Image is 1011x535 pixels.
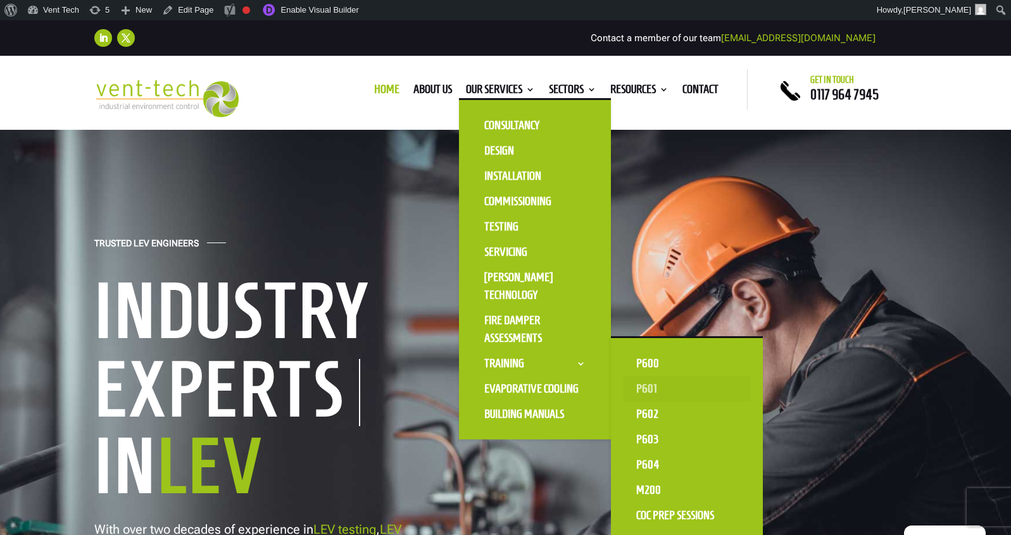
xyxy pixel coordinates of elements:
a: Sectors [549,85,596,99]
a: [PERSON_NAME] Technology [472,265,598,308]
a: [EMAIL_ADDRESS][DOMAIN_NAME] [721,32,876,44]
a: P602 [624,401,750,427]
a: Home [374,85,399,99]
a: Evaporative Cooling [472,376,598,401]
a: Contact [682,85,719,99]
h1: Industry [94,271,487,357]
a: Servicing [472,239,598,265]
a: Installation [472,163,598,189]
img: 2023-09-27T08_35_16.549ZVENT-TECH---Clear-background [94,80,239,117]
h1: In [94,426,487,512]
span: Contact a member of our team [591,32,876,44]
a: P600 [624,351,750,376]
a: Building Manuals [472,401,598,427]
a: Testing [472,214,598,239]
a: Resources [610,85,669,99]
a: Follow on X [117,29,135,47]
a: P601 [624,376,750,401]
a: Design [472,138,598,163]
a: P604 [624,452,750,477]
span: LEV [157,424,264,507]
span: Get in touch [810,75,854,85]
div: Focus keyphrase not set [242,6,250,14]
a: Fire Damper Assessments [472,308,598,351]
a: Follow on LinkedIn [94,29,112,47]
a: Consultancy [472,113,598,138]
h4: Trusted LEV Engineers [94,238,199,255]
a: Our Services [466,85,535,99]
span: [PERSON_NAME] [903,5,971,15]
a: CoC Prep Sessions [624,503,750,528]
a: M200 [624,477,750,503]
a: Training [472,351,598,376]
h1: Experts [94,359,360,426]
a: 0117 964 7945 [810,87,879,102]
a: P603 [624,427,750,452]
a: About us [413,85,452,99]
a: Commissioning [472,189,598,214]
